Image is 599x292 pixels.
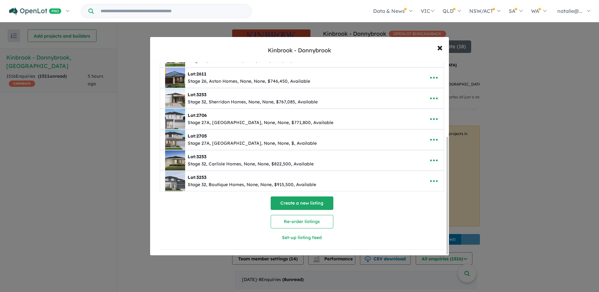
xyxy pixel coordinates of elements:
[557,8,582,14] span: natalie@...
[165,109,185,129] img: Kinbrook%20-%20Donnybrook%20-%20Lot%202706___1755145328.jpg
[271,196,333,210] button: Create a new listing
[271,215,333,228] button: Re-order listings
[188,175,206,180] b: Lot:
[188,140,317,147] div: Stage 27A, [GEOGRAPHIC_DATA], None, None, $, Available
[165,88,185,108] img: Kinbrook%20-%20Donnybrook%20-%20Lot%203253___1755145327.jpg
[196,92,206,97] span: 3253
[188,133,207,139] b: Lot:
[188,160,314,168] div: Stage 32, Carlisle Homes, None, None, $822,500, Available
[231,231,373,244] button: Set-up listing feed
[268,46,331,55] div: Kinbrook - Donnybrook
[188,78,310,85] div: Stage 26, Aston Homes, None, None, $746,450, Available
[9,8,61,15] img: Openlot PRO Logo White
[188,154,206,159] b: Lot:
[196,112,207,118] span: 2706
[188,181,316,189] div: Stage 32, Boutique Homes, None, None, $915,500, Available
[196,175,206,180] span: 3253
[188,119,333,127] div: Stage 27A, [GEOGRAPHIC_DATA], None, None, $771,800, Available
[165,130,185,150] img: Kinbrook%20-%20Donnybrook%20-%20Lot%202705___1755145329.jpg
[196,71,206,77] span: 2611
[437,40,443,54] span: ×
[188,98,318,106] div: Stage 32, Sherridon Homes, None, None, $767,085, Available
[196,133,207,139] span: 2705
[188,71,206,77] b: Lot:
[188,92,206,97] b: Lot:
[165,150,185,170] img: Kinbrook%20-%20Donnybrook%20-%20Lot%203253___1755145330.jpg
[196,154,206,159] span: 3253
[95,4,250,18] input: Try estate name, suburb, builder or developer
[165,68,185,88] img: Kinbrook%20-%20Donnybrook%20-%20Lot%202611___1755145326.jpg
[188,112,207,118] b: Lot:
[165,171,185,191] img: Kinbrook%20-%20Donnybrook%20-%20Lot%203253___1755145331_1.jpg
